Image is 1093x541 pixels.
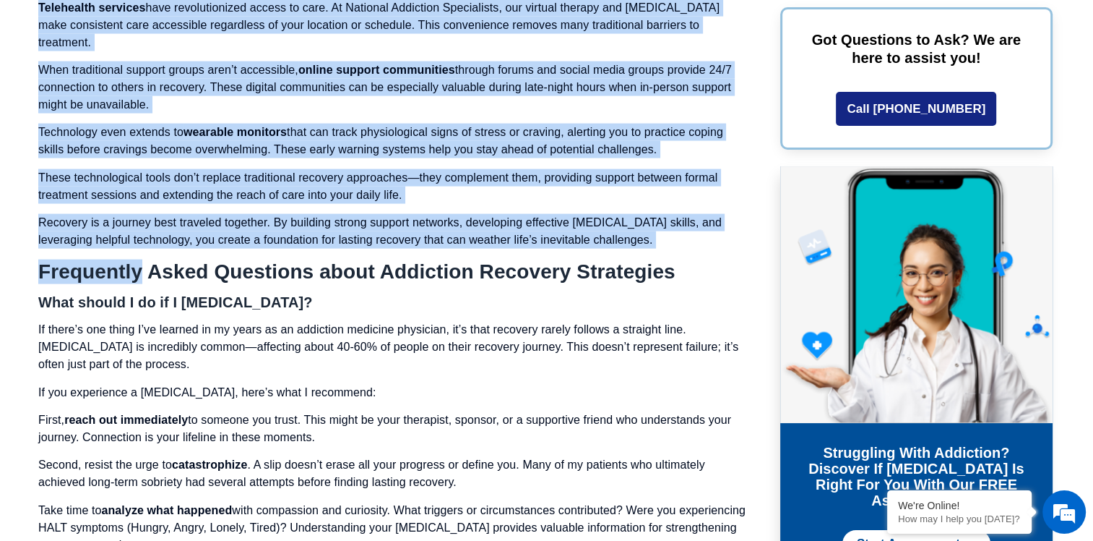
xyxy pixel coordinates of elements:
[804,31,1029,67] p: Got Questions to Ask? We are here to assist you!
[836,92,996,126] a: Call [PHONE_NUMBER]
[791,445,1042,508] h3: Struggling with addiction? Discover if [MEDICAL_DATA] is right for you with our FREE Assessment!
[64,414,188,426] strong: reach out immediately
[38,321,748,373] p: If there’s one thing I’ve learned in my years as an addiction medicine physician, it’s that recov...
[38,384,748,401] p: If you experience a [MEDICAL_DATA], here’s what I recommend:
[38,61,748,114] p: When traditional support groups aren’t accessible, through forums and social media groups provide...
[38,260,748,284] h2: Frequently Asked Questions about Addiction Recovery Strategies
[847,103,985,115] span: Call [PHONE_NUMBER]
[16,74,38,96] div: Navigation go back
[298,64,455,76] strong: online support communities
[38,456,748,491] p: Second, resist the urge to . A slip doesn’t erase all your progress or define you. Many of my pat...
[172,459,247,471] strong: catastrophize
[780,166,1053,423] img: Online Suboxone Treatment - Opioid Addiction Treatment using phone
[84,172,199,318] span: We're online!
[898,500,1021,511] div: We're Online!
[101,504,232,516] strong: analyze what happened
[38,169,748,204] p: These technological tools don’t replace traditional recovery approaches—they complement them, pro...
[183,126,287,138] strong: wearable monitors
[898,514,1021,524] p: How may I help you today?
[237,7,272,42] div: Minimize live chat window
[7,375,275,426] textarea: Type your message and hit 'Enter'
[38,124,748,158] p: Technology even extends to that can track physiological signs of stress or craving, alerting you ...
[38,214,748,249] p: Recovery is a journey best traveled together. By building strong support networks, developing eff...
[38,1,145,14] strong: Telehealth services
[38,295,748,310] h3: What should I do if I [MEDICAL_DATA]?
[38,412,748,446] p: First, to someone you trust. This might be your therapist, sponsor, or a supportive friend who un...
[97,76,264,95] div: Chat with us now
